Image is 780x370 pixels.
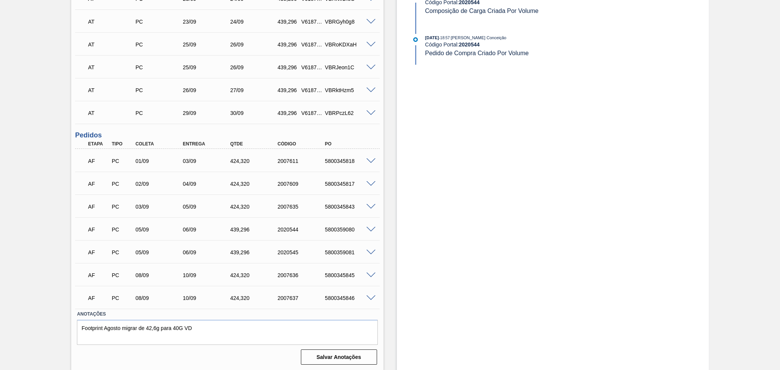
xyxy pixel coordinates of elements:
[88,19,137,25] p: AT
[228,204,281,210] div: 424,320
[110,226,134,233] div: Pedido de Compra
[425,50,529,56] span: Pedido de Compra Criado Por Volume
[75,131,379,139] h3: Pedidos
[134,141,187,147] div: Coleta
[323,226,376,233] div: 5800359080
[276,141,329,147] div: Código
[110,141,134,147] div: Tipo
[134,295,187,301] div: 08/09/2025
[323,181,376,187] div: 5800345817
[276,181,329,187] div: 2007609
[276,226,329,233] div: 2020544
[299,41,324,48] div: V618749
[228,158,281,164] div: 424,320
[228,295,281,301] div: 424,320
[276,158,329,164] div: 2007611
[86,244,111,261] div: Aguardando Faturamento
[459,41,480,48] strong: 2020544
[276,87,300,93] div: 439,296
[228,41,281,48] div: 26/09/2025
[228,181,281,187] div: 424,320
[425,35,439,40] span: [DATE]
[86,105,139,121] div: Aguardando Informações de Transporte
[86,59,139,76] div: Aguardando Informações de Transporte
[88,181,109,187] p: AF
[88,226,109,233] p: AF
[181,249,234,255] div: 06/09/2025
[134,204,187,210] div: 03/09/2025
[88,110,137,116] p: AT
[88,272,109,278] p: AF
[181,64,234,70] div: 25/09/2025
[110,295,134,301] div: Pedido de Compra
[77,320,377,345] textarea: Footprint Agosto migrar de 42,6g para 40G VD
[228,64,281,70] div: 26/09/2025
[86,141,111,147] div: Etapa
[88,41,137,48] p: AT
[299,87,324,93] div: V618752
[181,110,234,116] div: 29/09/2025
[88,64,137,70] p: AT
[276,19,300,25] div: 439,296
[86,36,139,53] div: Aguardando Informações de Transporte
[323,41,376,48] div: VBRoKDXaH
[134,19,187,25] div: Pedido de Compra
[299,64,324,70] div: V618750
[134,226,187,233] div: 05/09/2025
[86,13,139,30] div: Aguardando Informações de Transporte
[181,295,234,301] div: 10/09/2025
[181,19,234,25] div: 23/09/2025
[134,64,187,70] div: Pedido de Compra
[134,41,187,48] div: Pedido de Compra
[110,249,134,255] div: Pedido de Compra
[86,175,111,192] div: Aguardando Faturamento
[276,110,300,116] div: 439,296
[228,87,281,93] div: 27/09/2025
[86,267,111,284] div: Aguardando Faturamento
[276,64,300,70] div: 439,296
[134,87,187,93] div: Pedido de Compra
[88,295,109,301] p: AF
[323,110,376,116] div: VBRPczL62
[134,181,187,187] div: 02/09/2025
[228,249,281,255] div: 439,296
[413,37,418,42] img: atual
[86,221,111,238] div: Aguardando Faturamento
[228,19,281,25] div: 24/09/2025
[88,204,109,210] p: AF
[450,35,507,40] span: : [PERSON_NAME] Conceição
[276,41,300,48] div: 439,296
[110,181,134,187] div: Pedido de Compra
[134,272,187,278] div: 08/09/2025
[88,158,109,164] p: AF
[323,19,376,25] div: VBRGyh0g8
[86,153,111,169] div: Aguardando Faturamento
[425,41,606,48] div: Código Portal:
[181,41,234,48] div: 25/09/2025
[323,295,376,301] div: 5800345846
[181,272,234,278] div: 10/09/2025
[88,87,137,93] p: AT
[181,158,234,164] div: 03/09/2025
[110,158,134,164] div: Pedido de Compra
[228,272,281,278] div: 424,320
[86,290,111,306] div: Aguardando Faturamento
[276,249,329,255] div: 2020545
[323,87,376,93] div: VBRktHzm5
[323,249,376,255] div: 5800359081
[110,272,134,278] div: Pedido de Compra
[181,226,234,233] div: 06/09/2025
[77,309,377,320] label: Anotações
[86,82,139,99] div: Aguardando Informações de Transporte
[323,272,376,278] div: 5800345845
[181,181,234,187] div: 04/09/2025
[181,204,234,210] div: 05/09/2025
[276,295,329,301] div: 2007637
[228,226,281,233] div: 439,296
[299,110,324,116] div: V618751
[86,198,111,215] div: Aguardando Faturamento
[299,19,324,25] div: V618748
[276,272,329,278] div: 2007636
[323,141,376,147] div: PO
[323,64,376,70] div: VBRJeon1C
